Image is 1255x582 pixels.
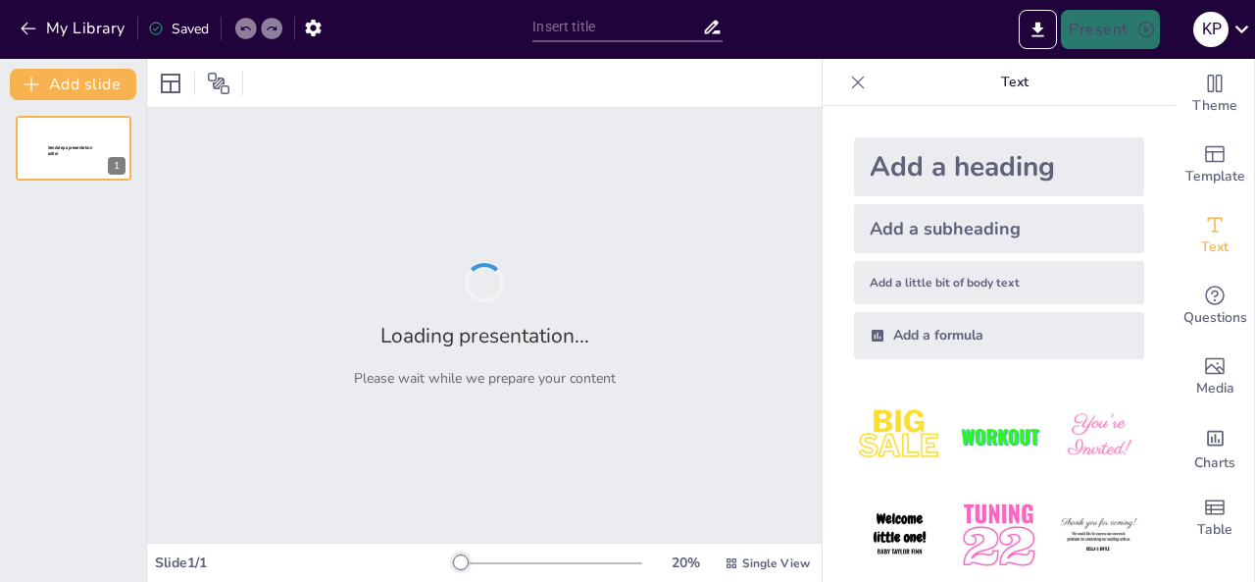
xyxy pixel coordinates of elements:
div: Add a subheading [854,204,1144,253]
div: Add images, graphics, shapes or video [1176,342,1254,412]
div: Change the overall theme [1176,59,1254,130]
button: K P [1193,10,1229,49]
button: Export to PowerPoint [1019,10,1057,49]
img: 3.jpeg [1053,391,1144,482]
div: Add a little bit of body text [854,261,1144,304]
span: Single View [742,556,810,571]
div: Add a table [1176,483,1254,554]
button: Add slide [10,69,136,100]
span: Media [1196,378,1234,399]
div: K P [1193,12,1229,47]
img: 5.jpeg [953,490,1044,581]
img: 1.jpeg [854,391,945,482]
div: Layout [155,68,186,99]
button: Present [1061,10,1159,49]
p: Please wait while we prepare your content [354,369,616,388]
img: 2.jpeg [953,391,1044,482]
button: My Library [15,13,133,44]
div: 1 [108,157,125,175]
span: Template [1185,166,1245,187]
span: Charts [1194,452,1235,474]
div: Slide 1 / 1 [155,554,454,572]
span: Sendsteps presentation editor [48,145,92,156]
div: Saved [148,20,209,38]
div: Add charts and graphs [1176,412,1254,483]
span: Table [1197,519,1232,541]
div: 1 [16,116,131,181]
div: Get real-time input from your audience [1176,271,1254,342]
p: Text [874,59,1156,106]
span: Theme [1192,95,1237,117]
div: Add text boxes [1176,200,1254,271]
h2: Loading presentation... [380,322,589,349]
input: Insert title [532,13,701,41]
div: 20 % [662,554,709,572]
div: Add a heading [854,137,1144,196]
span: Text [1201,237,1229,258]
span: Questions [1183,307,1247,329]
div: Add ready made slides [1176,130,1254,200]
img: 6.jpeg [1053,490,1144,581]
div: Add a formula [854,312,1144,359]
span: Position [207,72,230,95]
img: 4.jpeg [854,490,945,581]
